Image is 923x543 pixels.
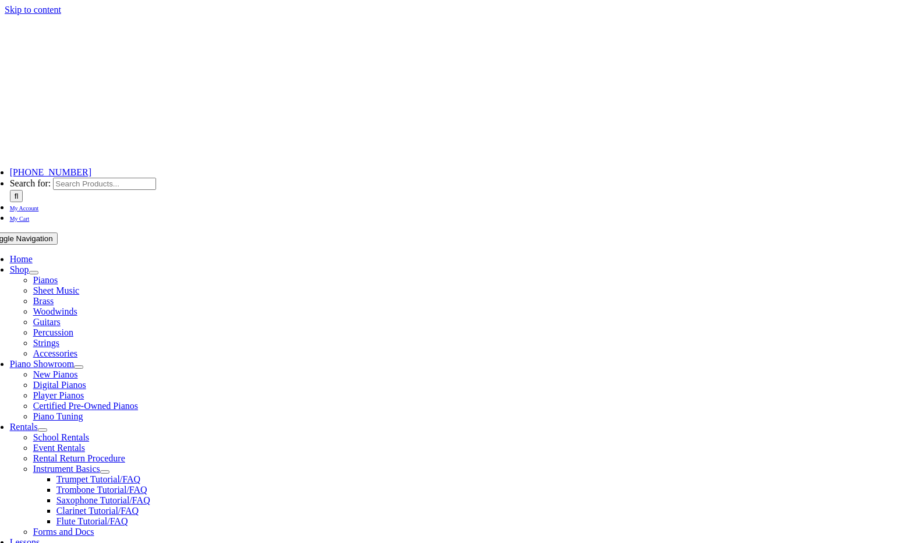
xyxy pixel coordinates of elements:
[10,213,30,223] a: My Cart
[38,428,47,432] button: Open submenu of Rentals
[56,474,140,484] a: Trumpet Tutorial/FAQ
[33,296,54,306] a: Brass
[10,359,75,369] a: Piano Showroom
[33,275,58,285] a: Pianos
[56,506,139,516] a: Clarinet Tutorial/FAQ
[33,453,125,463] a: Rental Return Procedure
[10,178,51,188] span: Search for:
[33,411,83,421] a: Piano Tuning
[33,527,94,537] a: Forms and Docs
[29,271,38,274] button: Open submenu of Shop
[10,265,29,274] a: Shop
[5,5,61,15] a: Skip to content
[33,285,80,295] a: Sheet Music
[33,380,86,390] a: Digital Pianos
[10,205,39,211] span: My Account
[10,167,91,177] a: [PHONE_NUMBER]
[10,190,23,202] input: Search
[33,432,89,442] a: School Rentals
[33,390,84,400] a: Player Pianos
[10,216,30,222] span: My Cart
[74,365,83,369] button: Open submenu of Piano Showroom
[33,317,61,327] a: Guitars
[33,348,77,358] a: Accessories
[56,516,128,526] a: Flute Tutorial/FAQ
[33,464,100,474] a: Instrument Basics
[10,254,33,264] a: Home
[33,306,77,316] a: Woodwinds
[53,178,156,190] input: Search Products...
[33,338,59,348] a: Strings
[33,401,138,411] a: Certified Pre-Owned Pianos
[100,470,109,474] button: Open submenu of Instrument Basics
[10,202,39,212] a: My Account
[33,327,73,337] a: Percussion
[10,422,38,432] a: Rentals
[33,443,85,453] a: Event Rentals
[56,495,150,505] a: Saxophone Tutorial/FAQ
[56,485,147,495] a: Trombone Tutorial/FAQ
[33,369,78,379] a: New Pianos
